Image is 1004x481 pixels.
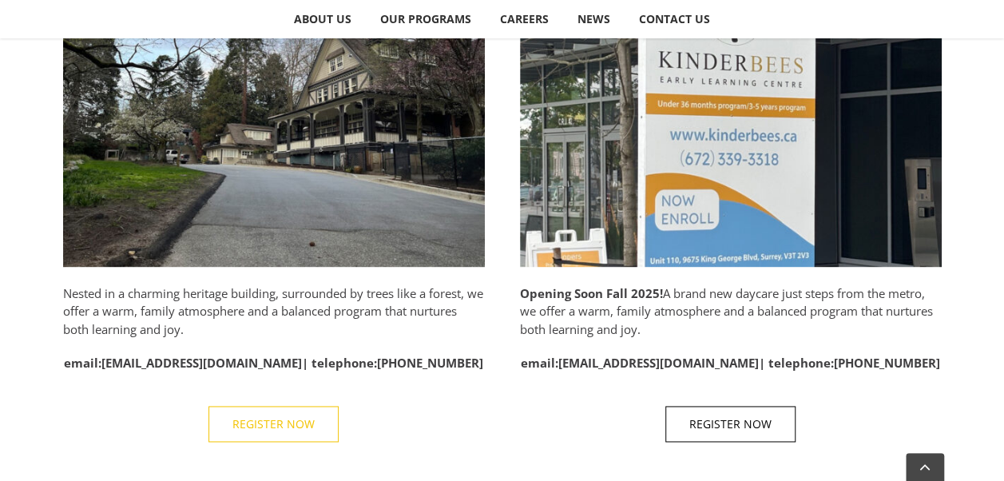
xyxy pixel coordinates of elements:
[639,14,710,25] span: CONTACT US
[64,355,483,371] strong: email: | telephone:
[63,284,485,339] p: Nested in a charming heritage building, surrounded by trees like a forest, we offer a warm, famil...
[294,14,351,25] span: ABOUT US
[208,406,339,442] a: REGISTER NOW
[280,3,366,35] a: ABOUT US
[520,285,663,301] strong: Opening Soon Fall 2025!
[564,3,625,35] a: NEWS
[101,355,302,371] a: [EMAIL_ADDRESS][DOMAIN_NAME]
[834,355,940,371] a: [PHONE_NUMBER]
[377,355,483,371] a: [PHONE_NUMBER]
[689,417,772,431] span: REGISTER NOW
[558,355,759,371] a: [EMAIL_ADDRESS][DOMAIN_NAME]
[232,417,315,431] span: REGISTER NOW
[500,14,549,25] span: CAREERS
[380,14,471,25] span: OUR PROGRAMS
[486,3,563,35] a: CAREERS
[521,355,940,371] strong: email: | telephone:
[520,284,942,339] p: A brand new daycare just steps from the metro, we offer a warm, family atmosphere and a balanced ...
[367,3,486,35] a: OUR PROGRAMS
[625,3,724,35] a: CONTACT US
[665,406,796,442] a: REGISTER NOW
[577,14,610,25] span: NEWS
